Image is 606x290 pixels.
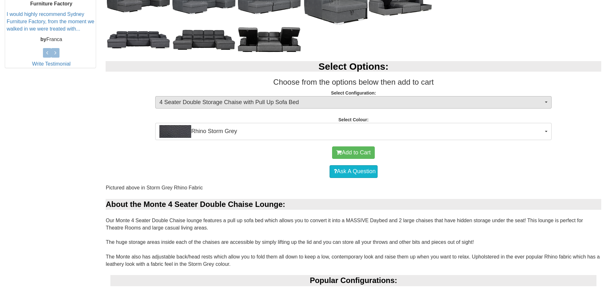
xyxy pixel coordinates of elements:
b: Select Options: [318,61,388,72]
button: Rhino Storm GreyRhino Storm Grey [155,123,552,140]
strong: Select Configuration: [331,90,376,95]
p: Franca [7,36,96,43]
span: 4 Seater Double Storage Chaise with Pull Up Sofa Bed [159,98,543,107]
div: Popular Configurations: [110,275,596,286]
strong: Select Colour: [338,117,369,122]
button: 4 Seater Double Storage Chaise with Pull Up Sofa Bed [155,96,552,109]
a: I would highly recommend Sydney Furniture Factory, from the moment we walked in we were treated w... [7,12,94,32]
b: by [40,37,46,42]
button: Add to Cart [332,146,375,159]
img: Rhino Storm Grey [159,125,191,138]
a: Write Testimonial [32,61,71,67]
div: About the Monte 4 Seater Double Chaise Lounge: [106,199,601,210]
a: Ask A Question [330,165,378,178]
h3: Choose from the options below then add to cart [106,78,601,86]
span: Rhino Storm Grey [159,125,543,138]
